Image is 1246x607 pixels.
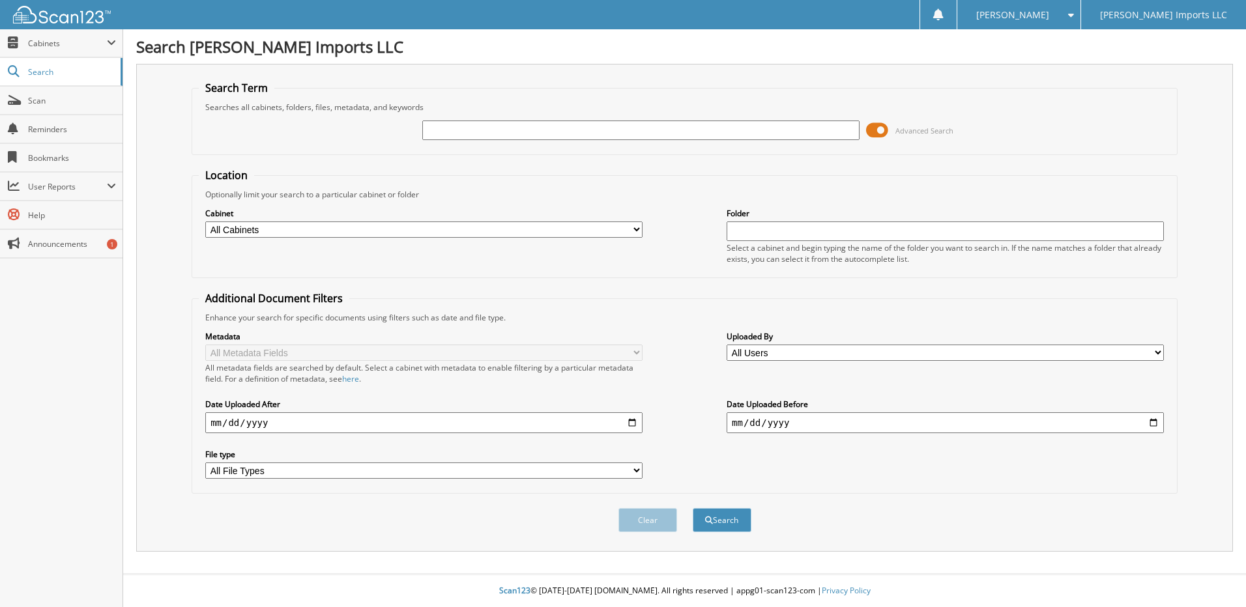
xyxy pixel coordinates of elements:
[199,312,1170,323] div: Enhance your search for specific documents using filters such as date and file type.
[205,449,643,460] label: File type
[205,208,643,219] label: Cabinet
[895,126,953,135] span: Advanced Search
[28,181,107,192] span: User Reports
[822,585,871,596] a: Privacy Policy
[199,81,274,95] legend: Search Term
[199,189,1170,200] div: Optionally limit your search to a particular cabinet or folder
[976,11,1049,19] span: [PERSON_NAME]
[199,102,1170,113] div: Searches all cabinets, folders, files, metadata, and keywords
[1181,544,1246,607] iframe: Chat Widget
[205,362,643,384] div: All metadata fields are searched by default. Select a cabinet with metadata to enable filtering b...
[727,399,1164,410] label: Date Uploaded Before
[205,412,643,433] input: start
[1100,11,1227,19] span: [PERSON_NAME] Imports LLC
[107,239,117,249] div: 1
[727,208,1164,219] label: Folder
[727,331,1164,342] label: Uploaded By
[199,168,254,182] legend: Location
[28,66,114,78] span: Search
[28,38,107,49] span: Cabinets
[727,242,1164,264] div: Select a cabinet and begin typing the name of the folder you want to search in. If the name match...
[28,95,116,106] span: Scan
[28,238,116,249] span: Announcements
[13,6,111,23] img: scan123-logo-white.svg
[136,36,1233,57] h1: Search [PERSON_NAME] Imports LLC
[727,412,1164,433] input: end
[499,585,530,596] span: Scan123
[28,152,116,163] span: Bookmarks
[205,399,643,410] label: Date Uploaded After
[618,508,677,532] button: Clear
[28,124,116,135] span: Reminders
[28,210,116,221] span: Help
[342,373,359,384] a: here
[205,331,643,342] label: Metadata
[123,575,1246,607] div: © [DATE]-[DATE] [DOMAIN_NAME]. All rights reserved | appg01-scan123-com |
[199,291,349,305] legend: Additional Document Filters
[693,508,751,532] button: Search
